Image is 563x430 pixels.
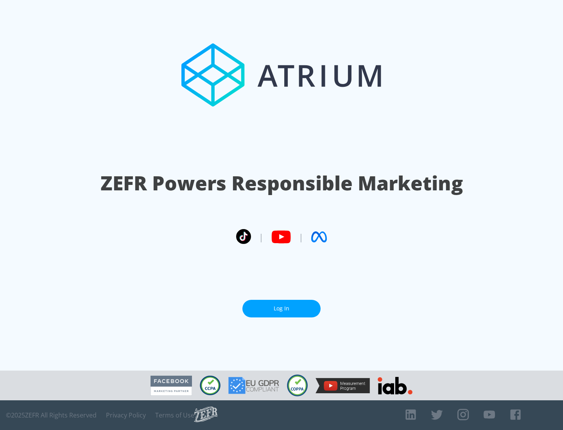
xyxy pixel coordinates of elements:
h1: ZEFR Powers Responsible Marketing [100,170,463,197]
a: Terms of Use [155,411,194,419]
img: CCPA Compliant [200,376,221,395]
a: Log In [242,300,321,317]
img: GDPR Compliant [228,377,279,394]
img: IAB [378,377,412,394]
span: | [259,231,264,243]
img: Facebook Marketing Partner [151,376,192,396]
span: © 2025 ZEFR All Rights Reserved [6,411,97,419]
img: COPPA Compliant [287,374,308,396]
a: Privacy Policy [106,411,146,419]
img: YouTube Measurement Program [316,378,370,393]
span: | [299,231,303,243]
